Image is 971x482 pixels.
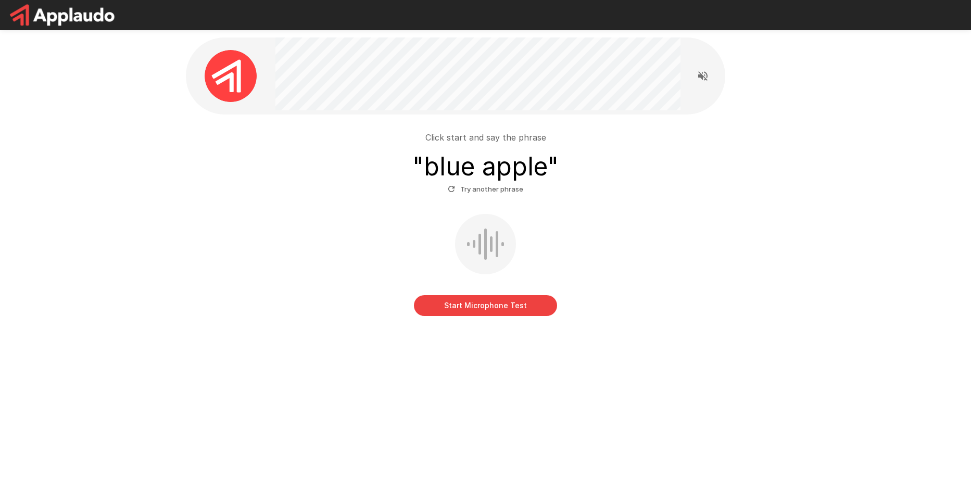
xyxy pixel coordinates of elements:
button: Read questions aloud [692,66,713,86]
h3: " blue apple " [412,152,559,181]
button: Start Microphone Test [414,295,557,316]
img: applaudo_avatar.png [205,50,257,102]
button: Try another phrase [445,181,526,197]
p: Click start and say the phrase [425,131,546,144]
